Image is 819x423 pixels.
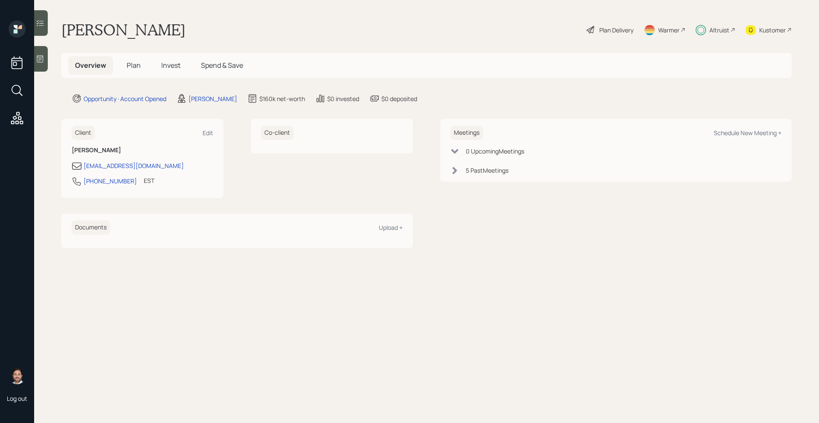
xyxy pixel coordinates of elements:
span: Invest [161,61,180,70]
h6: Documents [72,220,110,235]
div: Warmer [658,26,680,35]
h6: Co-client [261,126,293,140]
div: 5 Past Meeting s [466,166,508,175]
span: Spend & Save [201,61,243,70]
div: [PHONE_NUMBER] [84,177,137,185]
div: Edit [203,129,213,137]
h6: [PERSON_NAME] [72,147,213,154]
div: Schedule New Meeting + [714,129,781,137]
div: Opportunity · Account Opened [84,94,166,103]
span: Overview [75,61,106,70]
div: $0 invested [327,94,359,103]
div: Plan Delivery [599,26,633,35]
div: Altruist [709,26,729,35]
h6: Meetings [450,126,483,140]
span: Plan [127,61,141,70]
div: $0 deposited [381,94,417,103]
h1: [PERSON_NAME] [61,20,186,39]
div: $160k net-worth [259,94,305,103]
div: [PERSON_NAME] [189,94,237,103]
div: [EMAIL_ADDRESS][DOMAIN_NAME] [84,161,184,170]
div: EST [144,176,154,185]
div: Kustomer [759,26,786,35]
div: Upload + [379,223,403,232]
h6: Client [72,126,95,140]
div: Log out [7,394,27,403]
div: 0 Upcoming Meeting s [466,147,524,156]
img: michael-russo-headshot.png [9,367,26,384]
